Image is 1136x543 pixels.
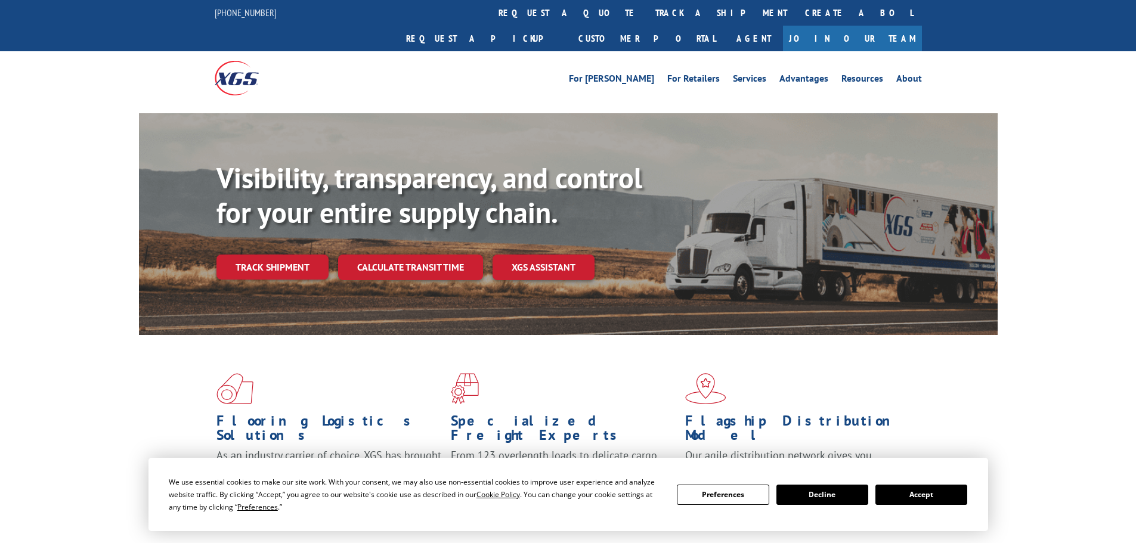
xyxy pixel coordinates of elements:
[677,485,769,505] button: Preferences
[216,373,253,404] img: xgs-icon-total-supply-chain-intelligence-red
[493,255,595,280] a: XGS ASSISTANT
[667,74,720,87] a: For Retailers
[896,74,922,87] a: About
[216,159,642,231] b: Visibility, transparency, and control for your entire supply chain.
[237,502,278,512] span: Preferences
[685,448,905,476] span: Our agile distribution network gives you nationwide inventory management on demand.
[685,414,911,448] h1: Flagship Distribution Model
[779,74,828,87] a: Advantages
[476,489,520,499] span: Cookie Policy
[451,414,676,448] h1: Specialized Freight Experts
[685,373,726,404] img: xgs-icon-flagship-distribution-model-red
[216,414,442,448] h1: Flooring Logistics Solutions
[451,448,676,501] p: From 123 overlength loads to delicate cargo, our experienced staff knows the best way to move you...
[338,255,483,280] a: Calculate transit time
[783,26,922,51] a: Join Our Team
[148,458,988,531] div: Cookie Consent Prompt
[733,74,766,87] a: Services
[569,74,654,87] a: For [PERSON_NAME]
[216,448,441,491] span: As an industry carrier of choice, XGS has brought innovation and dedication to flooring logistics...
[569,26,725,51] a: Customer Portal
[451,373,479,404] img: xgs-icon-focused-on-flooring-red
[215,7,277,18] a: [PHONE_NUMBER]
[841,74,883,87] a: Resources
[776,485,868,505] button: Decline
[169,476,663,513] div: We use essential cookies to make our site work. With your consent, we may also use non-essential ...
[875,485,967,505] button: Accept
[216,255,329,280] a: Track shipment
[397,26,569,51] a: Request a pickup
[725,26,783,51] a: Agent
